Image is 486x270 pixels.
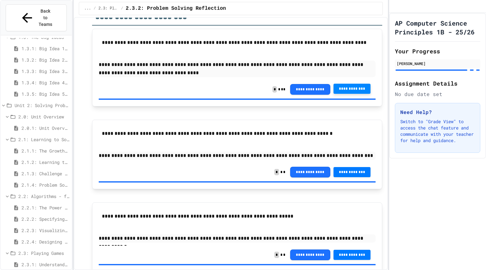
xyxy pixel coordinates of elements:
h3: Need Help? [400,108,475,116]
span: ... [84,6,91,11]
div: [PERSON_NAME] [397,61,478,66]
div: No due date set [395,90,480,98]
span: 2.0.1: Unit Overview [22,125,69,131]
span: 2.0: Unit Overview [18,113,69,120]
span: Back to Teams [38,8,53,28]
span: 1.3.2: Big Idea 2 - Data [22,57,69,63]
span: 2.1.2: Learning to Solve Hard Problems [22,159,69,165]
span: 2.1: Learning to Solve Hard Problems [18,136,69,143]
span: 2.1.1: The Growth Mindset [22,147,69,154]
span: 2.3.1: Understanding Games with Flowcharts [22,261,69,268]
span: 2.2: Algorithms - from Pseudocode to Flowcharts [18,193,69,200]
button: Back to Teams [6,4,67,31]
span: 2.3: Playing Games [18,250,69,256]
span: / [94,6,96,11]
span: 1.3.4: Big Idea 4 - Computing Systems and Networks [22,79,69,86]
span: 2.2.4: Designing Flowcharts [22,238,69,245]
span: / [121,6,123,11]
span: Unit 2: Solving Problems in Computer Science [15,102,69,109]
span: 2.1.4: Problem Solving Practice [22,182,69,188]
span: 2.3.2: Problem Solving Reflection [126,5,226,12]
span: 2.2.1: The Power of Algorithms [22,204,69,211]
p: Switch to "Grade View" to access the chat feature and communicate with your teacher for help and ... [400,118,475,144]
span: 1.3.5: Big Idea 5 - Impact of Computing [22,91,69,97]
span: 1.3.3: Big Idea 3 - Algorithms and Programming [22,68,69,75]
h1: AP Computer Science Principles 1B - 25/26 [395,19,480,36]
span: 2.2.2: Specifying Ideas with Pseudocode [22,216,69,222]
span: 2.2.3: Visualizing Logic with Flowcharts [22,227,69,234]
span: 1.3.1: Big Idea 1 - Creative Development [22,45,69,52]
span: 2.3: Playing Games [98,6,118,11]
h2: Assignment Details [395,79,480,88]
h2: Your Progress [395,47,480,56]
span: 2.1.3: Challenge Problem - The Bridge [22,170,69,177]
